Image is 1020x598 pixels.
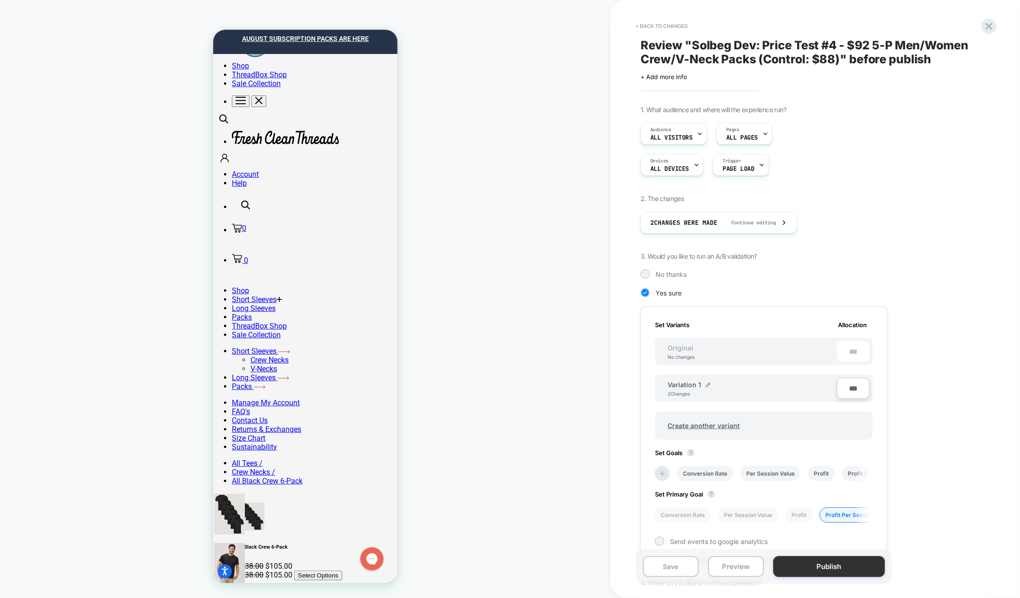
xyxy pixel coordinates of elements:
[19,226,35,235] a: 0
[631,19,693,34] button: < Back to changes
[641,38,980,66] span: Review " Solbeg Dev: Price Test #4 - $92 5-P Men/Women Crew/V-Neck Packs (Control: $88) " before ...
[655,449,699,457] span: Set Goals
[785,507,812,523] li: Profit
[19,283,39,292] a: Packs
[19,317,77,326] a: Short Sleeves
[641,73,687,81] span: + Add more info
[726,134,758,141] span: ALL PAGES
[19,343,76,352] a: Long Sleeves
[668,391,696,396] div: 2 Changes
[641,252,757,260] span: 3. Would you like to run an A/B validation?
[655,321,689,329] span: Set Variants
[655,289,682,297] span: Yes sure
[19,265,69,274] a: Short Sleeves
[658,415,749,437] span: Create another variant
[19,404,52,413] a: Size Chart
[668,381,701,389] span: Variation 1
[723,158,741,164] span: Trigger
[19,32,36,40] a: Shop
[7,1,177,22] a: AUGUST SUBSCRIPTION PACKS ARE HERE
[643,556,699,577] button: Save
[650,158,669,164] span: Devices
[19,140,184,149] a: Account
[19,301,68,309] a: Sale Collection
[19,377,37,386] a: FAQ's
[842,466,902,481] li: Profit Per Session
[19,49,68,58] a: Sale Collection
[19,40,74,49] a: ThreadBox Shop
[740,466,801,481] li: Per Session Value
[722,220,776,226] span: Continue editing
[7,22,177,43] a: NEW: FALL COLLECTION - SHOP NOW
[37,326,75,335] a: Crew Necks
[708,556,764,577] button: Preview
[658,344,703,352] span: Original
[658,354,704,360] div: No changes
[655,270,687,278] span: No thanks
[29,194,33,203] span: 0
[808,466,835,481] li: Profit
[1,513,32,554] img: Crew Neck Tees Now Available in Short Length at FCT
[19,438,62,447] a: Crew Necks /
[687,449,695,457] button: ?
[723,166,754,172] span: Page Load
[726,127,739,133] span: Pages
[19,265,63,274] span: Short Sleeves
[1,464,32,505] img: All Black Crew 6-Pack
[142,514,175,544] iframe: Gorgias live chat messenger
[650,166,689,172] span: ALL DEVICES
[706,383,710,387] img: edit
[19,101,126,114] img: Logo
[677,466,733,481] li: Conversion Rate
[650,219,717,227] span: 2 Changes were made
[708,490,715,498] button: ?
[19,447,89,456] a: All Black Crew 6-Pack
[655,507,711,523] li: Conversion Rate
[838,321,867,329] span: Allocation
[19,140,46,149] span: Account
[641,195,684,202] span: 2. The changes
[37,335,64,343] a: V-Necks
[19,274,62,283] a: Long Sleeves
[819,507,880,523] li: Profit Per Session
[19,369,87,377] a: Manage My Account
[718,507,778,523] li: Per Session Value
[19,149,184,158] a: Help
[650,134,693,141] span: All Visitors
[19,413,64,422] a: Sustainability
[19,352,52,361] a: Packs
[641,106,786,114] span: 1. What audience and where will the experience run?
[19,386,54,395] a: Contact Us
[19,194,184,203] a: 0
[773,556,885,577] button: Publish
[19,292,74,301] a: ThreadBox Shop
[650,127,671,133] span: Audience
[670,538,768,545] span: Send events to google analytics
[19,429,49,438] a: All Tees /
[19,395,88,404] a: Returns & Exchanges
[19,149,34,158] span: Help
[655,490,720,498] span: Set Primary Goal
[31,226,35,235] span: 0
[19,256,36,265] a: Shop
